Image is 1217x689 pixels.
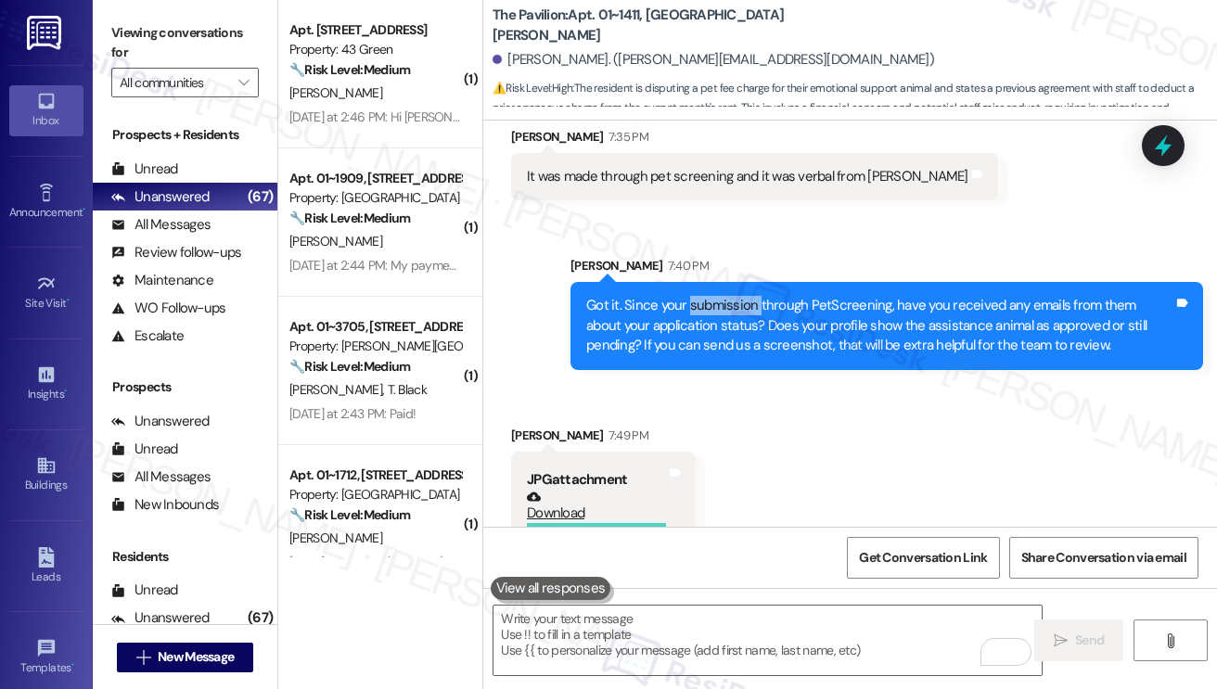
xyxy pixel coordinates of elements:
div: Apt. 01~1909, [STREET_ADDRESS][GEOGRAPHIC_DATA][US_STATE][STREET_ADDRESS] [289,169,461,188]
div: Apt. [STREET_ADDRESS] [289,20,461,40]
textarea: To enrich screen reader interactions, please activate Accessibility in Grammarly extension settings [493,606,1042,675]
strong: ⚠️ Risk Level: High [493,81,572,96]
label: Viewing conversations for [111,19,259,68]
input: All communities [120,68,229,97]
a: Download [527,490,666,522]
i:  [1054,633,1068,648]
div: Property: [PERSON_NAME][GEOGRAPHIC_DATA] [289,337,461,356]
div: Unanswered [111,608,210,628]
span: : The resident is disputing a pet fee charge for their emotional support animal and states a prev... [493,79,1217,138]
div: Maintenance [111,271,213,290]
div: (67) [243,604,277,632]
div: [PERSON_NAME] [511,426,696,452]
a: Site Visit • [9,268,83,318]
div: 7:35 PM [604,127,648,147]
a: Leads [9,542,83,592]
div: Escalate [111,326,184,346]
div: Apt. 01~1712, [STREET_ADDRESS][PERSON_NAME] [289,466,461,485]
button: Get Conversation Link [847,537,999,579]
strong: 🔧 Risk Level: Medium [289,61,410,78]
a: Insights • [9,359,83,409]
span: Get Conversation Link [859,548,987,568]
div: 7:40 PM [663,256,709,275]
div: Residents [93,547,277,567]
div: It was made through pet screening and it was verbal from [PERSON_NAME] [527,167,968,186]
span: T. Black [388,381,427,398]
button: Share Conversation via email [1009,537,1198,579]
span: • [71,658,74,671]
a: Templates • [9,632,83,683]
div: Unanswered [111,412,210,431]
div: WO Follow-ups [111,299,225,318]
span: • [83,203,85,216]
b: JPG attachment [527,470,627,489]
button: Send [1034,619,1124,661]
a: Buildings [9,450,83,500]
span: [PERSON_NAME] [289,530,382,546]
img: ResiDesk Logo [27,16,65,50]
div: 7:49 PM [604,426,648,445]
div: Unread [111,159,178,179]
span: [PERSON_NAME] [289,233,382,249]
span: Share Conversation via email [1021,548,1186,568]
span: Send [1075,631,1104,650]
div: Unanswered [111,187,210,207]
strong: 🔧 Risk Level: Medium [289,210,410,226]
div: Prospects [93,377,277,397]
div: (67) [243,183,277,211]
div: Property: 43 Green [289,40,461,59]
div: Unread [111,581,178,600]
div: Apt. 01~3705, [STREET_ADDRESS][PERSON_NAME] [289,317,461,337]
div: All Messages [111,467,211,487]
b: The Pavilion: Apt. 01~1411, [GEOGRAPHIC_DATA][PERSON_NAME] [493,6,864,45]
div: All Messages [111,215,211,235]
div: [DATE] at 2:41 PM: (An Image) [289,554,444,570]
div: [PERSON_NAME]. ([PERSON_NAME][EMAIL_ADDRESS][DOMAIN_NAME]) [493,50,934,70]
div: Got it. Since your submission through PetScreening, have you received any emails from them about ... [586,296,1173,355]
i:  [1163,633,1177,648]
div: [DATE] at 2:44 PM: My payment was paid on the [DATE] [289,257,587,274]
div: [PERSON_NAME] [570,256,1203,282]
a: Inbox [9,85,83,135]
i:  [238,75,249,90]
strong: 🔧 Risk Level: Medium [289,358,410,375]
div: Property: [GEOGRAPHIC_DATA] [289,188,461,208]
span: New Message [158,647,234,667]
div: Review follow-ups [111,243,241,262]
span: • [67,294,70,307]
div: [PERSON_NAME] [511,127,998,153]
span: [PERSON_NAME] [289,381,388,398]
span: • [64,385,67,398]
i:  [136,650,150,665]
div: Unread [111,440,178,459]
button: New Message [117,643,254,672]
div: [DATE] at 2:43 PM: Paid! [289,405,416,422]
div: Property: [GEOGRAPHIC_DATA] [289,485,461,504]
div: Prospects + Residents [93,125,277,145]
strong: 🔧 Risk Level: Medium [289,506,410,523]
div: New Inbounds [111,495,219,515]
span: [PERSON_NAME] [289,84,382,101]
